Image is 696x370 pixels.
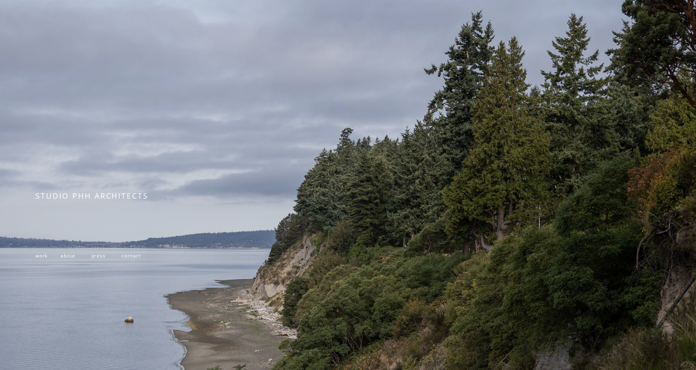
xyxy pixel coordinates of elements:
a: about [60,252,75,259]
span: STUDIO PHH ARCHITECTS [35,191,148,201]
a: work [35,252,48,259]
a: press [91,252,106,259]
a: contact [121,252,141,259]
